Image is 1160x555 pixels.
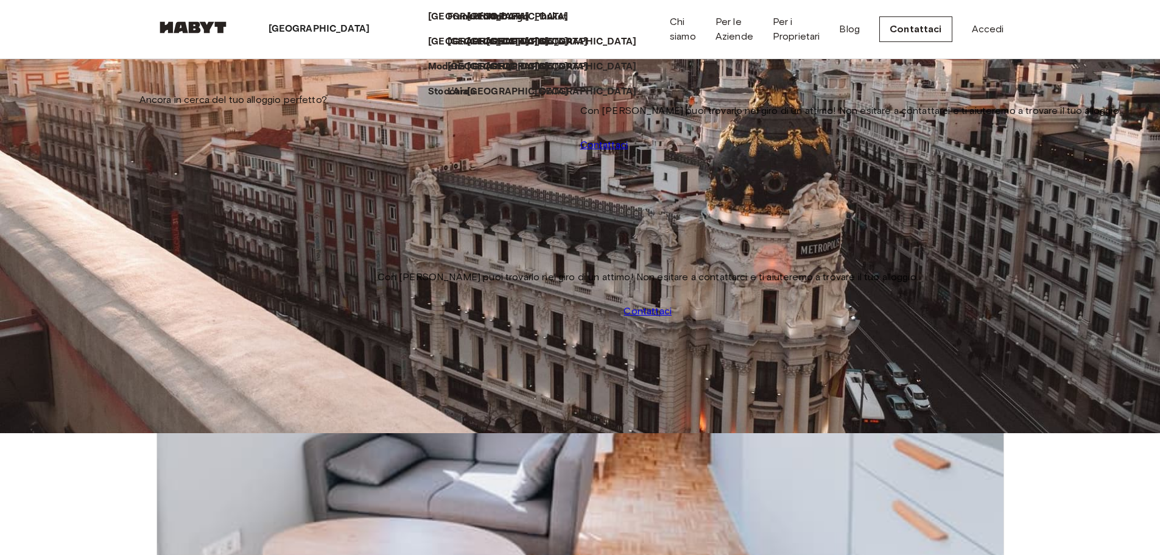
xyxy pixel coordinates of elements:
p: Phuket [535,10,567,24]
p: [GEOGRAPHIC_DATA] [535,60,636,74]
p: Francoforte [448,10,502,24]
a: Stoccarda [428,85,488,99]
p: [GEOGRAPHIC_DATA] [535,35,636,49]
a: Chi siamo [670,15,696,44]
p: Stoccarda [428,85,476,99]
a: [GEOGRAPHIC_DATA] [535,35,649,49]
p: Modena [428,60,465,74]
p: [GEOGRAPHIC_DATA] [487,60,588,74]
a: [GEOGRAPHIC_DATA] [535,60,649,74]
p: [GEOGRAPHIC_DATA] [467,60,569,74]
p: L'Aia [448,85,468,99]
a: Per i Proprietari [773,15,820,44]
a: Modena [428,60,477,74]
a: [GEOGRAPHIC_DATA] [448,35,561,49]
p: [GEOGRAPHIC_DATA] [467,85,569,99]
a: Contattaci [624,304,672,319]
a: [GEOGRAPHIC_DATA] [467,60,581,74]
p: [GEOGRAPHIC_DATA] [487,35,588,49]
p: [GEOGRAPHIC_DATA] [428,10,530,24]
a: Francoforte [448,10,514,24]
a: Per le Aziende [715,15,753,44]
img: Habyt [156,21,230,34]
a: [GEOGRAPHIC_DATA] [487,60,600,74]
a: Contattaci [879,16,952,42]
a: Phuket [535,10,579,24]
a: L'Aia [448,85,480,99]
p: [GEOGRAPHIC_DATA] [467,35,569,49]
span: Con [PERSON_NAME] puoi trovarlo nel giro di un attimo! Non esitare a contattarci e ti aiuteremo a... [378,270,918,285]
p: [GEOGRAPHIC_DATA] [467,10,569,24]
a: [GEOGRAPHIC_DATA] [428,35,542,49]
a: Blog [839,22,860,37]
a: [GEOGRAPHIC_DATA] [467,10,581,24]
p: [GEOGRAPHIC_DATA] [448,60,549,74]
a: Accedi [972,22,1004,37]
p: [GEOGRAPHIC_DATA] [269,22,370,37]
a: [GEOGRAPHIC_DATA] [467,35,581,49]
p: Amburgo [487,10,529,24]
a: [GEOGRAPHIC_DATA] [428,10,542,24]
a: [GEOGRAPHIC_DATA] [448,60,561,74]
a: [GEOGRAPHIC_DATA] [487,35,600,49]
a: Amburgo [487,10,541,24]
p: [GEOGRAPHIC_DATA] [448,35,549,49]
a: [GEOGRAPHIC_DATA] [535,85,649,99]
a: [GEOGRAPHIC_DATA] [467,85,581,99]
p: [GEOGRAPHIC_DATA] [428,35,530,49]
p: [GEOGRAPHIC_DATA] [535,85,636,99]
